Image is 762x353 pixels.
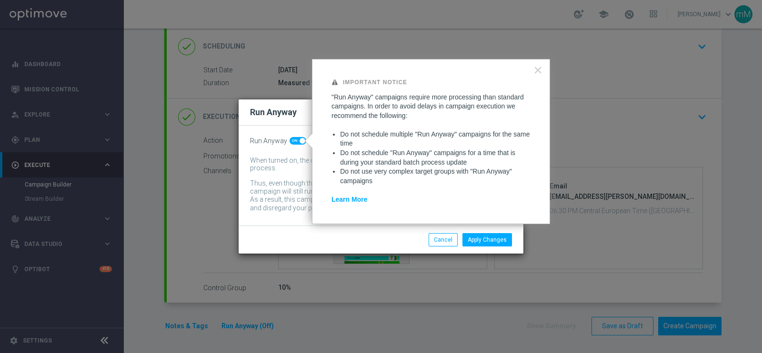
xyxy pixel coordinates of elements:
p: "Run Anyway" campaigns require more processing than standard campaigns. In order to avoid delays ... [331,93,531,121]
li: Do not use very complex target groups with "Run Anyway" campaigns [340,167,531,186]
h2: Run Anyway [250,107,297,118]
div: When turned on, the campaign will be executed regardless of your site's batch-data process. [250,157,498,173]
button: Apply Changes [462,233,512,246]
strong: Important Notice [343,79,407,86]
button: Close [533,62,542,78]
li: Do not schedule multiple "Run Anyway" campaigns for the same time [340,130,531,148]
li: Do not schedule "Run Anyway" campaigns for a time that is during your standard batch process update [340,148,531,167]
span: Run Anyway [250,137,287,145]
a: Learn More [331,196,367,203]
div: Thus, even though the batch-data process might not be complete by then, the campaign will still r... [250,179,498,196]
button: Cancel [429,233,458,246]
div: As a result, this campaign might include customers whose data has been changed and disregard your... [250,196,498,214]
